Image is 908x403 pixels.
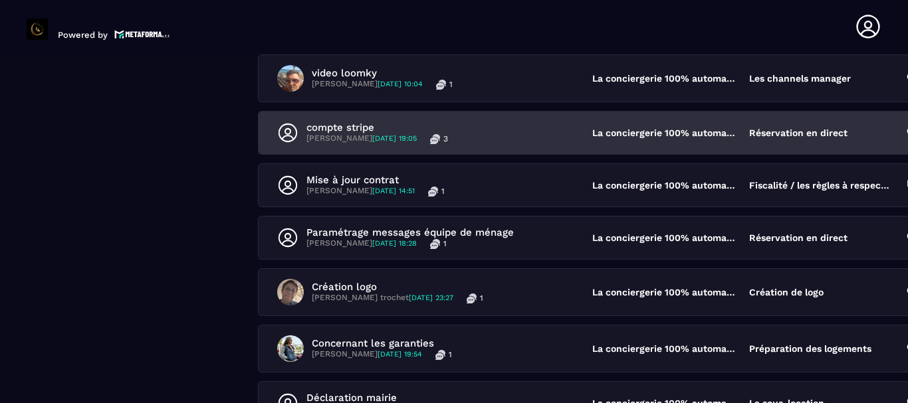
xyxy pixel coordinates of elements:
[306,226,514,238] p: Paramétrage messages équipe de ménage
[27,19,48,40] img: logo-branding
[372,134,417,143] span: [DATE] 19:05
[312,293,453,303] p: [PERSON_NAME] trochet
[372,187,415,195] span: [DATE] 14:51
[306,186,415,197] p: [PERSON_NAME]
[592,180,737,191] p: La conciergerie 100% automatisée
[58,30,108,40] p: Powered by
[312,349,422,360] p: [PERSON_NAME]
[749,127,848,138] p: Réservation en direct
[312,281,483,293] p: Création logo
[409,293,453,302] span: [DATE] 23:27
[312,67,453,79] p: video loomky
[749,287,824,297] p: Création de logo
[449,79,453,90] p: 1
[306,174,445,186] p: Mise à jour contrat
[306,133,417,144] p: [PERSON_NAME]
[749,73,851,84] p: Les channels manager
[372,239,417,248] span: [DATE] 18:28
[592,343,737,354] p: La conciergerie 100% automatisée
[114,29,170,40] img: logo
[449,349,452,360] p: 1
[312,79,423,90] p: [PERSON_NAME]
[306,238,417,249] p: [PERSON_NAME]
[749,180,893,191] p: Fiscalité / les règles à respecter
[592,73,737,84] p: La conciergerie 100% automatisée
[443,238,447,249] p: 1
[592,127,737,138] p: La conciergerie 100% automatisée
[480,293,483,303] p: 1
[441,186,445,197] p: 1
[592,287,737,297] p: La conciergerie 100% automatisée
[592,232,737,243] p: La conciergerie 100% automatisée
[378,80,423,88] span: [DATE] 10:04
[749,232,848,243] p: Réservation en direct
[749,343,871,354] p: Préparation des logements
[378,350,422,359] span: [DATE] 19:54
[312,337,452,349] p: Concernant les garanties
[443,133,448,144] p: 3
[306,121,448,133] p: compte stripe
